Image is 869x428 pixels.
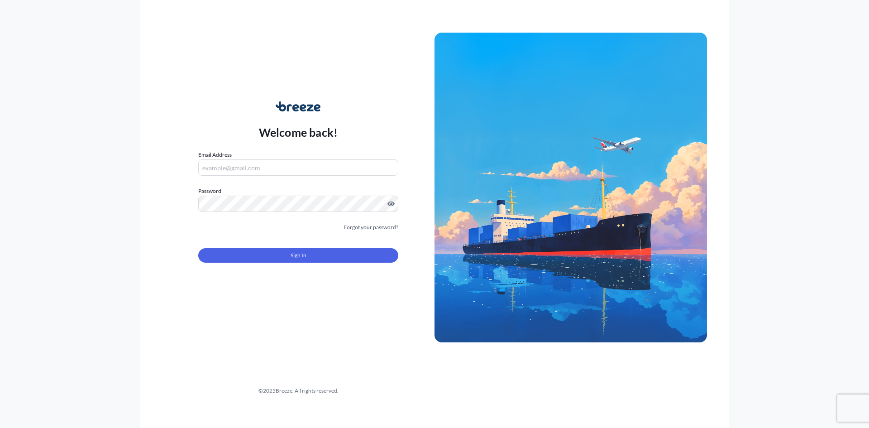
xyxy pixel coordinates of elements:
[198,159,398,176] input: example@gmail.com
[344,223,398,232] a: Forgot your password?
[198,248,398,263] button: Sign In
[387,200,395,207] button: Show password
[162,386,434,395] div: © 2025 Breeze. All rights reserved.
[434,33,707,342] img: Ship illustration
[198,187,398,196] label: Password
[291,251,306,260] span: Sign In
[259,125,338,139] p: Welcome back!
[198,150,232,159] label: Email Address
